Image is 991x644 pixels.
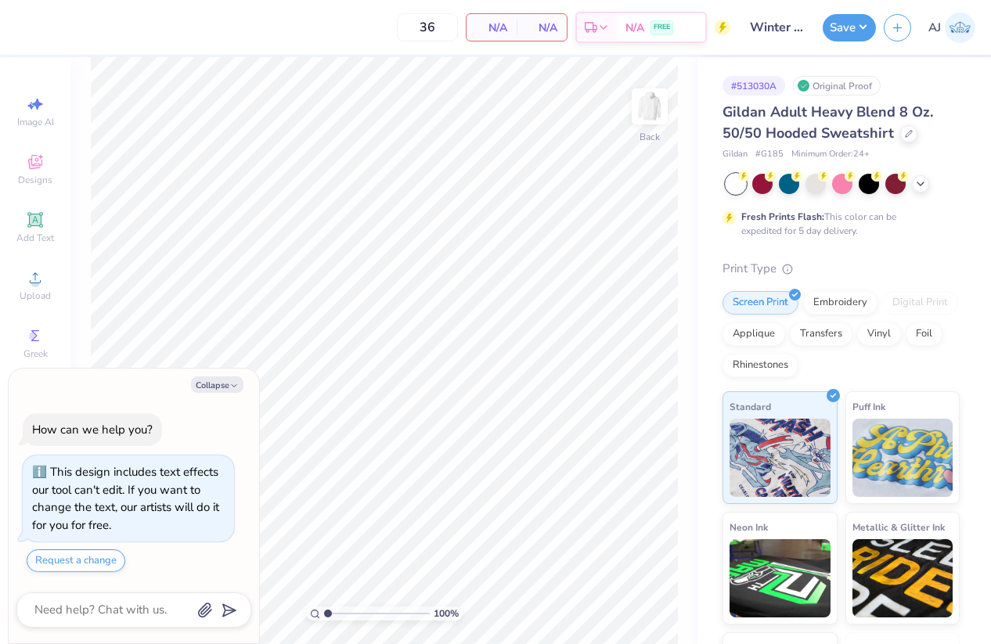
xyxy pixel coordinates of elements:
[730,519,768,535] span: Neon Ink
[625,20,644,36] span: N/A
[397,13,458,41] input: – –
[741,210,934,238] div: This color can be expedited for 5 day delivery.
[32,422,153,437] div: How can we help you?
[741,210,824,223] strong: Fresh Prints Flash:
[928,19,941,37] span: AJ
[634,91,665,122] img: Back
[791,148,870,161] span: Minimum Order: 24 +
[852,539,953,617] img: Metallic & Glitter Ink
[654,22,670,33] span: FREE
[17,116,54,128] span: Image AI
[23,347,48,360] span: Greek
[476,20,507,36] span: N/A
[928,13,975,43] a: AJ
[32,464,219,533] div: This design includes text effects our tool can't edit. If you want to change the text, our artist...
[526,20,557,36] span: N/A
[723,260,960,278] div: Print Type
[945,13,975,43] img: Armiel John Calzada
[723,148,748,161] span: Gildan
[852,519,945,535] span: Metallic & Glitter Ink
[852,398,885,415] span: Puff Ink
[906,322,942,346] div: Foil
[730,419,831,497] img: Standard
[723,103,933,142] span: Gildan Adult Heavy Blend 8 Oz. 50/50 Hooded Sweatshirt
[823,14,876,41] button: Save
[723,76,785,95] div: # 513030A
[191,376,243,393] button: Collapse
[723,354,798,377] div: Rhinestones
[730,539,831,617] img: Neon Ink
[803,291,877,315] div: Embroidery
[723,291,798,315] div: Screen Print
[730,398,771,415] span: Standard
[793,76,881,95] div: Original Proof
[16,232,54,244] span: Add Text
[27,549,125,572] button: Request a change
[852,419,953,497] img: Puff Ink
[882,291,958,315] div: Digital Print
[723,322,785,346] div: Applique
[738,12,815,43] input: Untitled Design
[857,322,901,346] div: Vinyl
[18,174,52,186] span: Designs
[20,290,51,302] span: Upload
[434,606,459,621] span: 100 %
[755,148,784,161] span: # G185
[790,322,852,346] div: Transfers
[640,130,660,144] div: Back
